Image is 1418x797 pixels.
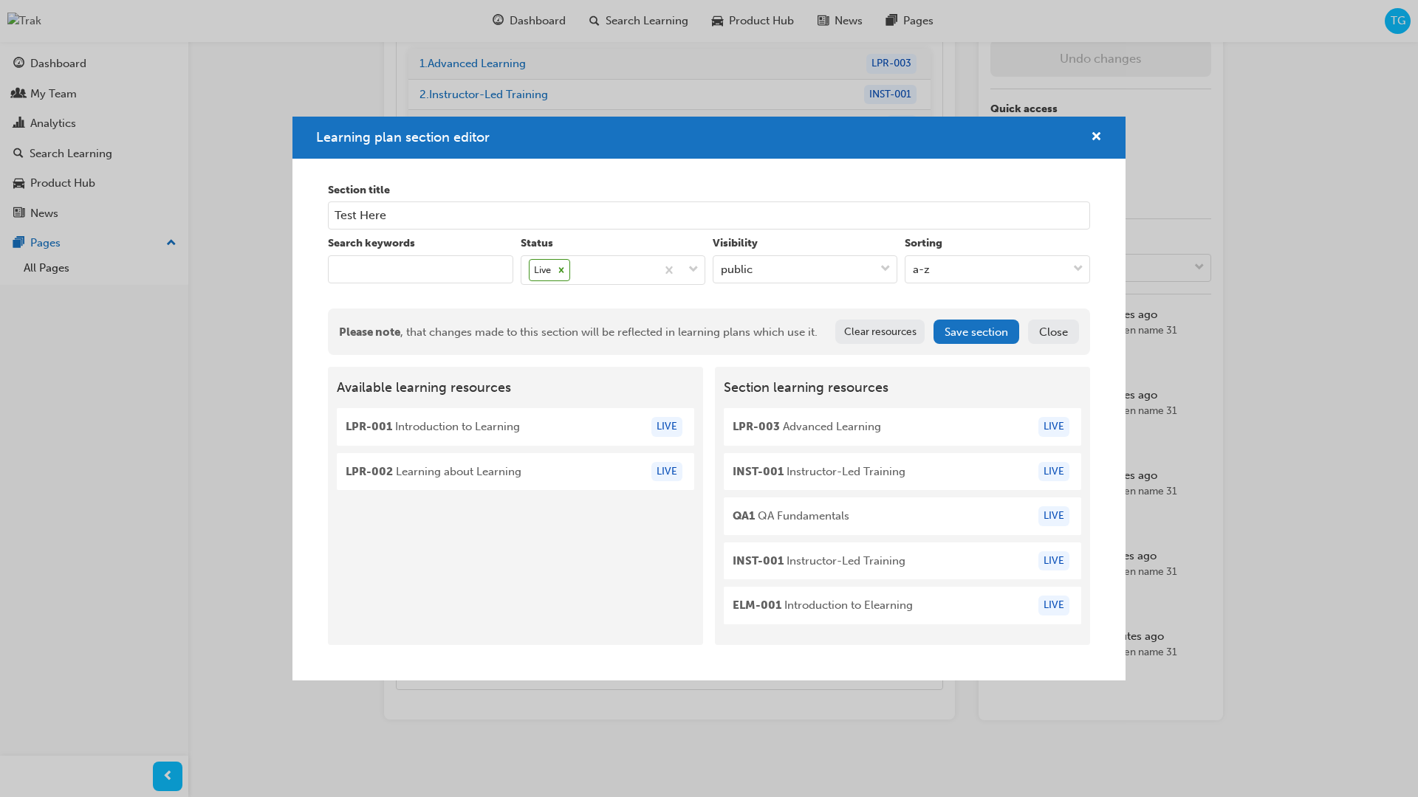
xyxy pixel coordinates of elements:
span: Introduction to Elearning [733,597,913,614]
div: LIVE [651,462,682,482]
span: down-icon [880,260,891,279]
div: QA1 QA FundamentalsLIVE [724,497,1081,535]
div: , that changes made to this section will be reflected in learning plans which use it. [339,324,818,341]
span: Instructor-Led Training [733,553,905,570]
span: Advanced Learning [733,418,881,435]
div: Learning plan section editor [292,117,1126,680]
div: LIVE [1038,462,1069,482]
span: LPR-003 [733,420,780,433]
span: LPR-001 [346,420,392,433]
span: Section learning resources [724,380,1081,396]
label: Visibility [713,235,897,252]
div: ELM-001 Introduction to ElearningLIVE [724,587,1081,624]
div: INST-001 Instructor-Led TrainingLIVE [724,453,1081,491]
label: Status [521,235,705,252]
div: LIVE [1038,506,1069,526]
span: Instructor-Led Training [733,463,905,480]
span: QA Fundamentals [733,508,849,525]
button: cross-icon [1091,128,1102,147]
span: Introduction to Learning [346,418,520,435]
input: keyword [328,255,513,283]
span: Please note [339,325,400,339]
div: LIVE [1038,596,1069,615]
div: LIVE [1038,551,1069,571]
div: public [721,261,753,278]
div: Live [530,260,553,281]
label: Section title [328,182,1090,199]
div: LPR-003 Advanced LearningLIVE [724,408,1081,446]
input: section-title [328,201,1090,230]
span: cross-icon [1091,131,1102,145]
span: INST-001 [733,554,784,567]
span: down-icon [1073,260,1083,279]
label: Sorting [905,235,1089,252]
div: LIVE [651,417,682,437]
span: QA1 [733,509,755,522]
div: a-z [913,261,930,278]
button: Close [1028,320,1079,344]
span: Learning plan section editor [316,129,490,145]
span: LPR-002 [346,465,393,478]
button: Save section [934,320,1019,344]
label: Search keywords [328,235,513,252]
div: LPR-002 Learning about LearningLIVE [337,453,694,491]
span: INST-001 [733,465,784,478]
span: down-icon [688,261,699,280]
div: LIVE [1038,417,1069,437]
span: Available learning resources [337,380,694,396]
span: ELM-001 [733,598,781,612]
span: Learning about Learning [346,463,521,480]
div: LPR-001 Introduction to LearningLIVE [337,408,694,446]
button: Clear resources [835,320,925,344]
div: INST-001 Instructor-Led TrainingLIVE [724,542,1081,580]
